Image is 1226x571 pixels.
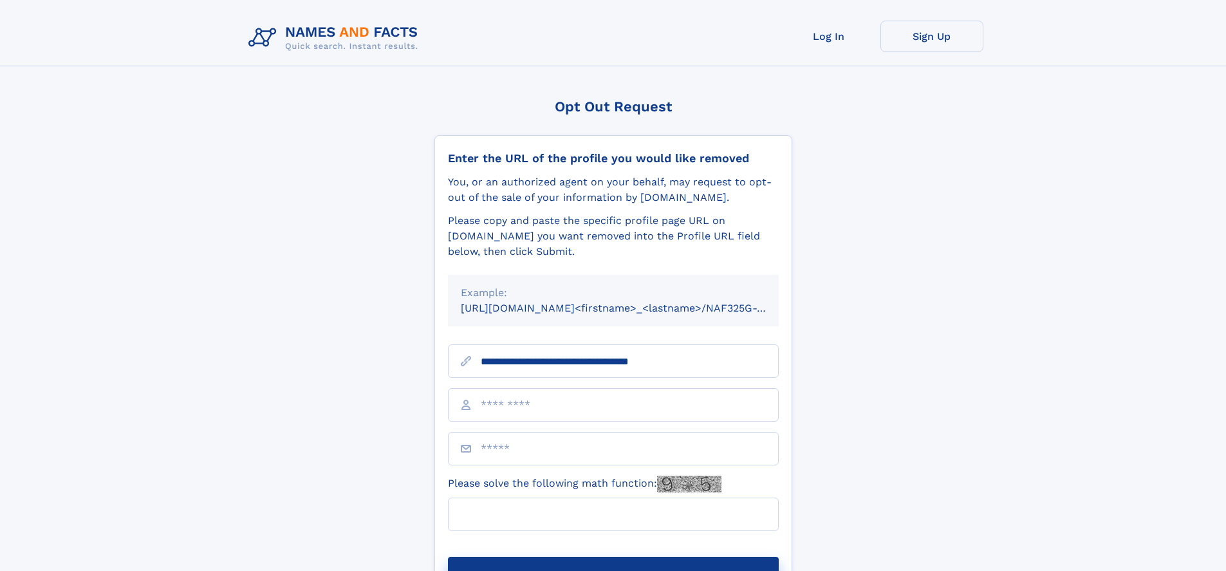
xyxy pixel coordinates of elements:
label: Please solve the following math function: [448,476,721,492]
small: [URL][DOMAIN_NAME]<firstname>_<lastname>/NAF325G-xxxxxxxx [461,302,803,314]
div: Enter the URL of the profile you would like removed [448,151,779,165]
div: Opt Out Request [434,98,792,115]
a: Log In [777,21,880,52]
div: Example: [461,285,766,301]
a: Sign Up [880,21,983,52]
div: Please copy and paste the specific profile page URL on [DOMAIN_NAME] you want removed into the Pr... [448,213,779,259]
img: Logo Names and Facts [243,21,429,55]
div: You, or an authorized agent on your behalf, may request to opt-out of the sale of your informatio... [448,174,779,205]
